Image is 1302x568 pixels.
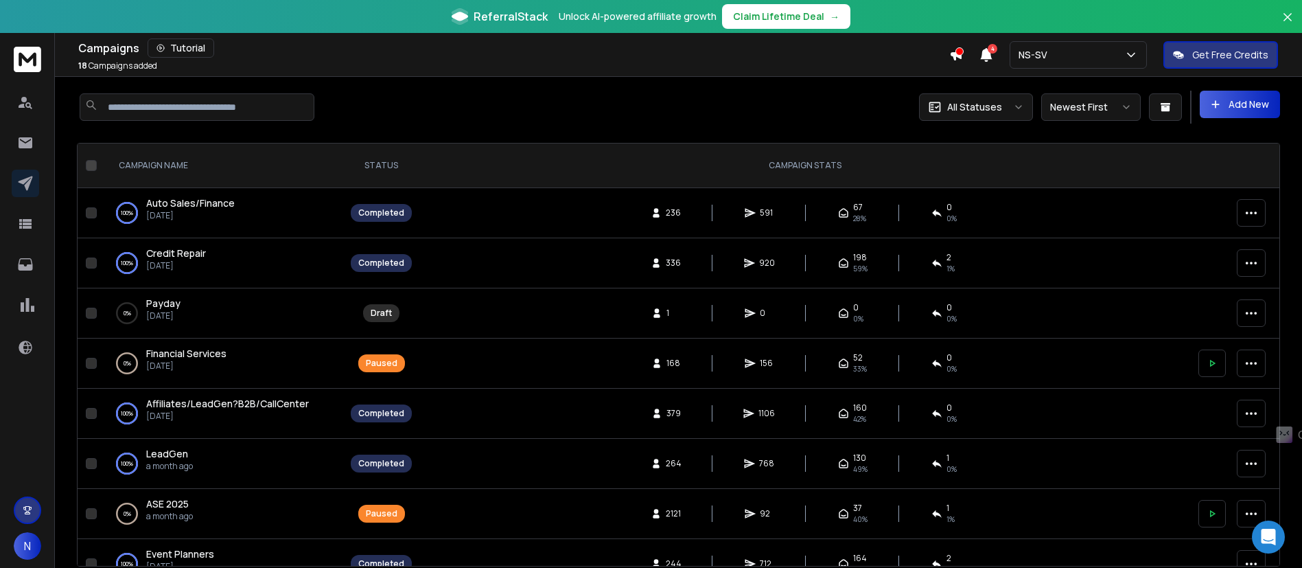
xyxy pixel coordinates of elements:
[121,256,133,270] p: 100 %
[1279,8,1297,41] button: Close banner
[853,453,866,464] span: 130
[371,308,392,319] div: Draft
[760,207,774,218] span: 591
[146,397,309,410] span: Affiliates/LeadGen?B2B/CallCenter
[853,352,863,363] span: 52
[946,464,957,475] span: 0 %
[146,361,226,372] p: [DATE]
[146,310,181,321] p: [DATE]
[722,4,850,29] button: Claim Lifetime Deal→
[14,532,41,560] button: N
[358,258,404,269] div: Completed
[148,38,214,58] button: Tutorial
[102,238,342,288] td: 100%Credit Repair[DATE]
[102,339,342,389] td: 0%Financial Services[DATE]
[666,258,681,269] span: 336
[1200,91,1280,118] button: Add New
[146,347,226,361] a: Financial Services
[366,508,397,519] div: Paused
[78,60,157,71] p: Campaigns added
[420,144,1190,188] th: CAMPAIGN STATS
[759,258,775,269] span: 920
[124,507,131,521] p: 0 %
[102,144,342,188] th: CAMPAIGN NAME
[946,202,952,213] span: 0
[946,213,957,224] span: 0 %
[146,511,193,522] p: a month ago
[853,213,866,224] span: 28 %
[666,308,680,319] span: 1
[666,207,681,218] span: 236
[342,144,420,188] th: STATUS
[102,288,342,339] td: 0%Payday[DATE]
[121,206,133,220] p: 100 %
[366,358,397,369] div: Paused
[946,453,949,464] span: 1
[946,503,949,514] span: 1
[853,363,867,374] span: 33 %
[760,358,774,369] span: 156
[988,44,997,54] span: 4
[102,188,342,238] td: 100%Auto Sales/Finance[DATE]
[146,547,214,560] span: Event Planners
[946,302,952,313] span: 0
[146,247,206,260] a: Credit Repair
[760,308,774,319] span: 0
[1041,93,1141,121] button: Newest First
[946,553,951,564] span: 2
[1192,48,1268,62] p: Get Free Credits
[946,413,957,424] span: 0 %
[666,508,681,519] span: 2121
[124,306,131,320] p: 0 %
[946,313,957,324] span: 0%
[146,547,214,561] a: Event Planners
[1252,521,1285,554] div: Open Intercom Messenger
[666,408,681,419] span: 379
[78,38,949,58] div: Campaigns
[853,302,859,313] span: 0
[947,100,1002,114] p: All Statuses
[946,263,955,274] span: 1 %
[758,408,775,419] span: 1106
[666,358,680,369] span: 168
[146,497,189,511] a: ASE 2025
[474,8,548,25] span: ReferralStack
[146,447,188,460] span: LeadGen
[146,447,188,461] a: LeadGen
[146,247,206,260] span: Credit Repair
[830,10,839,23] span: →
[121,457,133,470] p: 100 %
[102,439,342,489] td: 100%LeadGena month ago
[853,464,868,475] span: 49 %
[358,408,404,419] div: Completed
[146,297,181,310] a: Payday
[358,207,404,218] div: Completed
[946,352,952,363] span: 0
[358,458,404,469] div: Completed
[853,313,863,324] span: 0%
[146,196,235,210] a: Auto Sales/Finance
[853,503,862,514] span: 37
[146,196,235,209] span: Auto Sales/Finance
[102,489,342,539] td: 0%ASE 2025a month ago
[853,514,868,525] span: 40 %
[853,202,863,213] span: 67
[946,363,957,374] span: 0 %
[853,553,867,564] span: 164
[146,497,189,510] span: ASE 2025
[853,413,866,424] span: 42 %
[666,458,682,469] span: 264
[146,461,193,472] p: a month ago
[559,10,717,23] p: Unlock AI-powered affiliate growth
[946,514,955,525] span: 1 %
[146,210,235,221] p: [DATE]
[946,402,952,413] span: 0
[1019,48,1053,62] p: NS-SV
[124,356,131,370] p: 0 %
[853,263,868,274] span: 59 %
[760,508,774,519] span: 92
